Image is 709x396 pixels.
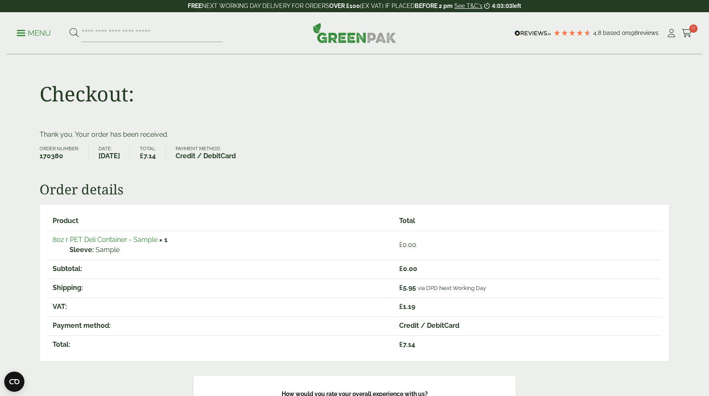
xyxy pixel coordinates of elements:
th: VAT: [48,298,393,316]
span: 1.19 [399,303,415,311]
span: £ [399,303,403,311]
span: reviews [638,29,658,36]
strong: OVER £100 [329,3,360,9]
span: 4.8 [593,29,603,36]
small: via DPD Next Working Day [418,284,486,291]
span: left [512,3,521,9]
bdi: 0.00 [399,241,416,249]
strong: 170380 [40,151,79,161]
th: Subtotal: [48,260,393,278]
p: Thank you. Your order has been received. [40,130,669,140]
img: REVIEWS.io [514,30,551,36]
a: See T&C's [454,3,482,9]
bdi: 7.14 [140,152,156,160]
span: 198 [629,29,638,36]
p: Sample [69,245,388,255]
img: GreenPak Supplies [313,23,396,43]
span: 4:03:03 [492,3,512,9]
span: £ [399,284,403,292]
h2: Order details [40,181,669,197]
li: Payment method: [176,146,245,161]
th: Total: [48,335,393,353]
td: Credit / DebitCard [394,316,661,335]
span: £ [140,152,144,160]
i: My Account [666,29,677,37]
th: Total [394,212,661,230]
a: 8oz r PET Deli Container - Sample [53,236,157,244]
a: 0 [682,27,692,40]
button: Open CMP widget [4,372,24,392]
span: 7.14 [399,340,415,348]
strong: FREE [188,3,202,9]
li: Order number: [40,146,89,161]
th: Shipping: [48,279,393,297]
span: 5.95 [399,284,416,292]
div: 4.79 Stars [553,29,591,37]
li: Total: [140,146,166,161]
p: Menu [17,28,51,38]
span: £ [399,265,403,273]
span: 0.00 [399,265,417,273]
span: 0 [689,24,698,33]
strong: Sleeve: [69,245,94,255]
strong: [DATE] [99,151,120,161]
a: Menu [17,28,51,37]
h1: Checkout: [40,82,134,106]
span: £ [399,241,402,249]
span: Based on [603,29,629,36]
span: £ [399,340,403,348]
strong: Credit / DebitCard [176,151,236,161]
strong: BEFORE 2 pm [415,3,453,9]
th: Payment method: [48,316,393,335]
th: Product [48,212,393,230]
li: Date: [99,146,130,161]
strong: × 1 [159,236,168,244]
i: Cart [682,29,692,37]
